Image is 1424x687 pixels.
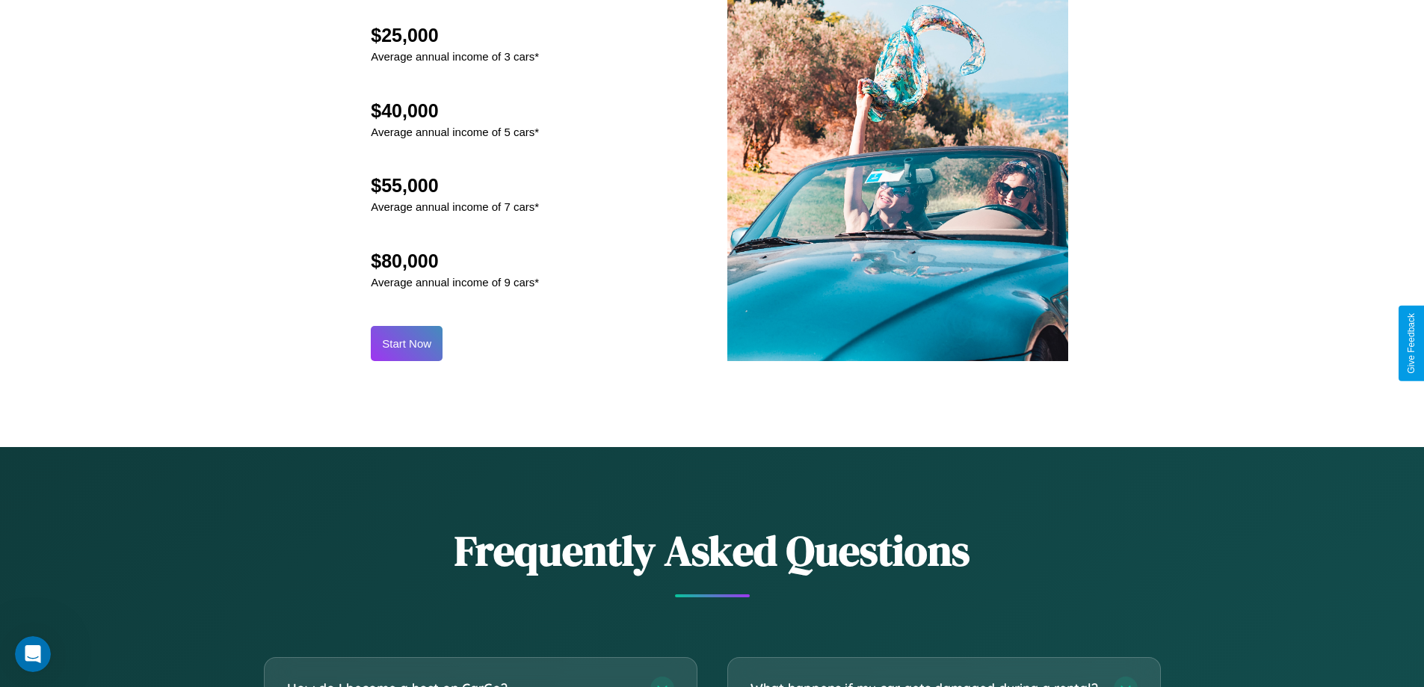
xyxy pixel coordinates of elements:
[371,175,539,197] h2: $55,000
[264,522,1161,579] h2: Frequently Asked Questions
[371,25,539,46] h2: $25,000
[371,100,539,122] h2: $40,000
[371,272,539,292] p: Average annual income of 9 cars*
[371,326,443,361] button: Start Now
[371,197,539,217] p: Average annual income of 7 cars*
[371,122,539,142] p: Average annual income of 5 cars*
[15,636,51,672] iframe: Intercom live chat
[1406,313,1417,374] div: Give Feedback
[371,250,539,272] h2: $80,000
[371,46,539,67] p: Average annual income of 3 cars*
